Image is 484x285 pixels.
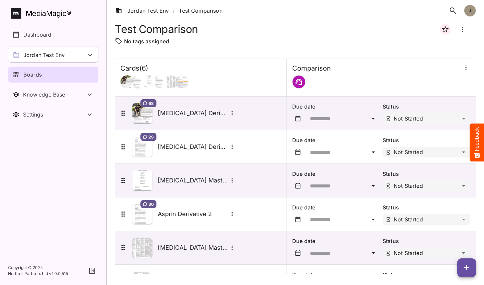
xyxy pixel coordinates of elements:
img: tag-outline.svg [115,37,123,45]
p: Status [383,136,470,144]
p: Not Started [394,250,423,256]
h5: [MEDICAL_DATA] Master [158,176,228,184]
span: 29 [148,134,154,140]
p: Boards [23,71,42,79]
img: Asset Thumbnail [132,103,152,123]
p: Due date [292,271,380,279]
button: Toggle Settings [8,107,98,123]
button: More options for Advate Derivative [228,109,236,118]
p: Due date [292,136,380,144]
button: More options for Aspirin Derivative [228,142,236,151]
h1: Test Comparison [115,23,198,35]
p: Not Started [394,217,423,222]
a: Boards [8,67,98,83]
h4: Cards ( 6 ) [120,64,148,73]
a: Jordan Test Env [115,7,169,15]
h5: [MEDICAL_DATA] Derivative [158,109,228,117]
button: Toggle Knowledge Base [8,87,98,103]
h5: [MEDICAL_DATA] Master [158,244,228,252]
p: Not Started [394,116,423,121]
button: search [446,4,460,18]
p: Status [383,203,470,211]
p: Copyright © 2025 [8,265,68,271]
p: Not Started [394,149,423,155]
p: Northell Partners Ltd v 1.0.0.515 [8,271,68,277]
p: Dashboard [23,31,51,39]
div: MediaMagic ® [26,8,71,19]
button: Board more options [455,21,471,37]
h5: [MEDICAL_DATA] Derivative [158,143,228,151]
p: Due date [292,203,380,211]
div: Knowledge Base [23,91,86,98]
button: More options for Aspirin Master [228,176,236,185]
img: Asset Thumbnail [132,238,152,258]
p: Due date [292,170,380,178]
img: Asset Thumbnail [132,137,152,157]
img: Asset Thumbnail [132,204,152,224]
div: J [464,5,476,17]
span: 68 [148,101,154,106]
a: Dashboard [8,27,98,43]
button: Feedback [470,124,484,161]
p: No tags assigned [124,37,169,45]
p: Due date [292,237,380,245]
p: Status [383,237,470,245]
img: Asset Thumbnail [132,170,152,190]
nav: Knowledge Base [8,87,98,103]
a: MediaMagic® [11,8,98,19]
div: Settings [23,111,86,118]
nav: Settings [8,107,98,123]
p: Status [383,170,470,178]
button: More options for Advate Master [228,243,236,252]
button: More options for Asprin Derivative 2 [228,210,236,218]
h5: Asprin Derivative 2 [158,210,228,218]
p: Jordan Test Env [23,51,65,59]
p: Due date [292,103,380,111]
p: Not Started [394,183,423,188]
h4: Comparison [292,64,331,73]
span: / [173,7,175,15]
p: Status [383,103,470,111]
span: 30 [148,201,154,207]
p: Status [383,271,470,279]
